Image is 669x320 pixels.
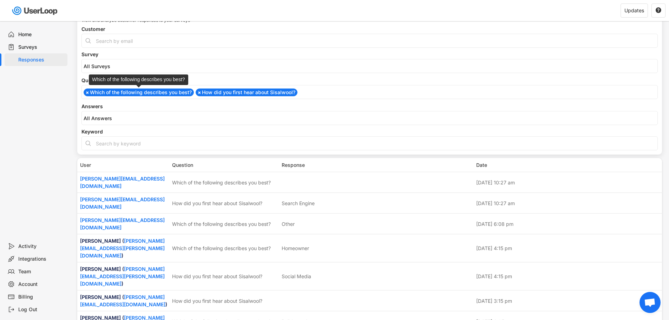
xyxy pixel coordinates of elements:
div: Answers [81,104,658,109]
a: Open chat [640,292,661,313]
div: [PERSON_NAME] ( ) [80,265,168,287]
div: [DATE] 3:15 pm [476,297,660,305]
div: Survey [81,52,658,57]
div: Integrations [18,256,65,262]
input: Search by keyword [81,136,658,150]
a: [PERSON_NAME][EMAIL_ADDRESS][PERSON_NAME][DOMAIN_NAME] [80,266,165,287]
div: Home [18,31,65,38]
span: × [198,90,201,95]
div: Which of the following describes you best? [172,179,277,186]
div: [DATE] 10:27 am [476,200,660,207]
div: Account [18,281,65,288]
div: How did you first hear about Sisalwool? [172,200,277,207]
input: All Surveys [84,63,659,69]
div: How did you first hear about Sisalwool? [172,273,277,280]
div: Customer [81,27,658,32]
button:  [655,7,662,14]
div: Which of the following describes you best? [172,244,277,252]
li: How did you first hear about Sisalwool? [196,89,297,96]
div: View and analyze customer responses to your surveys [81,18,190,22]
span: × [86,90,89,95]
div: Billing [18,294,65,300]
div: Keyword [81,129,658,134]
a: [PERSON_NAME][EMAIL_ADDRESS][DOMAIN_NAME] [80,196,165,210]
div: Activity [18,243,65,250]
a: [PERSON_NAME][EMAIL_ADDRESS][PERSON_NAME][DOMAIN_NAME] [80,238,165,259]
div: [PERSON_NAME] ( ) [80,293,168,308]
text:  [656,7,661,13]
a: [PERSON_NAME][EMAIL_ADDRESS][DOMAIN_NAME] [80,176,165,189]
div: Updates [624,8,644,13]
div: Responses [18,57,65,63]
input: Search by email [81,34,658,48]
div: [DATE] 4:15 pm [476,273,660,280]
div: Date [476,161,660,169]
input: All Answers [84,115,659,121]
div: Social Media [282,273,311,280]
div: Which of the following describes you best? [172,220,277,228]
div: [DATE] 4:15 pm [476,244,660,252]
div: Questions [81,78,658,83]
div: Homeowner [282,244,309,252]
div: Surveys [18,44,65,51]
div: [DATE] 10:27 am [476,179,660,186]
img: userloop-logo-01.svg [11,4,60,18]
div: Team [18,268,65,275]
li: Which of the following describes you best? [84,89,194,96]
div: How did you first hear about Sisalwool? [172,297,277,305]
div: Search Engine [282,200,315,207]
div: Other [282,220,295,228]
div: User [80,161,168,169]
div: Question [172,161,277,169]
div: Log Out [18,306,65,313]
div: [PERSON_NAME] ( ) [80,237,168,259]
a: [PERSON_NAME][EMAIL_ADDRESS][DOMAIN_NAME] [80,217,165,230]
div: [DATE] 6:08 pm [476,220,660,228]
div: Response [282,161,472,169]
